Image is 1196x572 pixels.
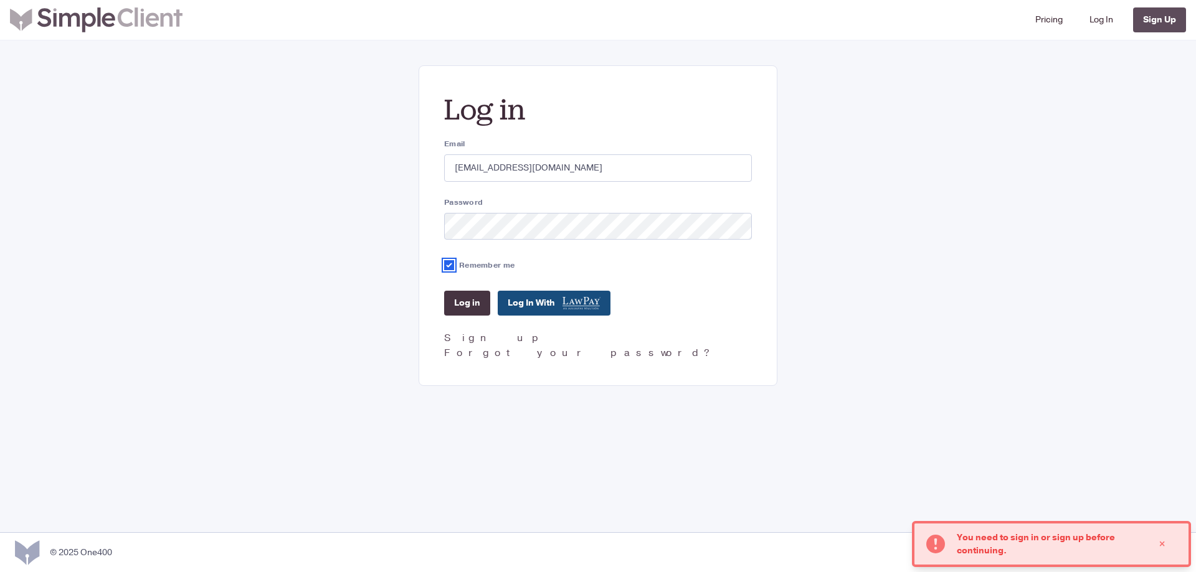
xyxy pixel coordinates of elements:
label: Email [444,138,752,149]
p: You need to sign in or sign up before continuing. [957,531,1146,557]
div: © 2025 One400 [50,546,112,559]
a: Pricing [1030,5,1068,35]
input: you@example.com [444,154,752,182]
a: Sign Up [1133,7,1186,32]
a: Log In With [498,291,610,316]
label: Remember me [459,260,515,271]
div: Close Alert [1156,532,1169,556]
a: Log In [1084,5,1118,35]
a: Sign up [444,331,546,345]
input: Log in [444,291,490,316]
label: Password [444,197,752,208]
button: Close Alert [1146,532,1179,556]
h2: Log in [444,91,752,128]
a: Forgot your password? [444,346,714,360]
